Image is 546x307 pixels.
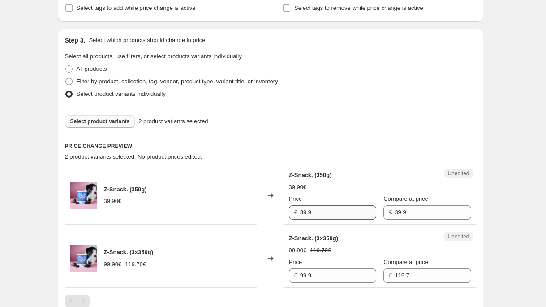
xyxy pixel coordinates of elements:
span: € [294,209,297,216]
div: 99.90€ [289,246,307,255]
span: All products [77,65,107,72]
strike: 119.70€ [125,260,146,269]
span: Compare at price [383,259,428,265]
button: Select product variants [65,115,135,128]
span: Z-Snack. (3x350g) [289,235,339,242]
img: zsn1_cd3565d1-f686-4c6e-9907-937e9c43bf7b_80x.jpg [70,182,97,209]
span: Select product variants individually [77,91,166,97]
img: zsn1_cd3565d1-f686-4c6e-9907-937e9c43bf7b_80x.jpg [70,245,97,272]
div: 39.90€ [104,197,122,206]
span: Unedited [447,170,469,177]
span: Select all products, use filters, or select products variants individually [65,53,242,60]
p: Select which products should change in price [89,36,205,45]
span: Compare at price [383,195,428,202]
span: Z-Snack. (350g) [289,172,332,178]
span: Unedited [447,233,469,240]
div: 39.90€ [289,183,307,192]
span: Price [289,259,302,265]
span: € [389,272,392,279]
span: € [389,209,392,216]
span: Select product variants [70,118,130,125]
span: Z-Snack. (3x350g) [104,249,154,255]
h2: Step 3. [65,36,86,45]
div: 99.90€ [104,260,122,269]
span: 2 product variants selected [138,117,208,126]
span: Z-Snack. (350g) [104,186,147,193]
span: € [294,272,297,279]
span: Select tags to add while price change is active [77,4,196,11]
strike: 119.70€ [310,246,331,255]
span: Filter by product, collection, tag, vendor, product type, variant title, or inventory [77,78,278,85]
span: 2 product variants selected. No product prices edited: [65,153,202,160]
h6: PRICE CHANGE PREVIEW [65,143,476,150]
span: Price [289,195,302,202]
span: Select tags to remove while price change is active [294,4,423,11]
